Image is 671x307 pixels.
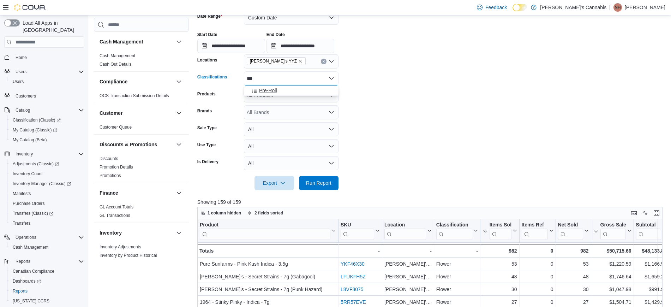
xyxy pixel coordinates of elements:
div: [PERSON_NAME]'s - Secret Strains - 7g (Punk Hazard) [200,285,336,294]
button: Classification [436,222,478,240]
a: YKF46X30 [341,261,365,267]
a: GL Transactions [100,213,130,218]
p: [PERSON_NAME] [625,3,665,12]
div: Customer [94,123,189,134]
button: 2 fields sorted [245,209,286,217]
span: Customers [16,93,36,99]
a: My Catalog (Classic) [10,126,60,134]
input: Press the down key to open a popover containing a calendar. [266,39,334,53]
p: [PERSON_NAME]'s Cannabis [540,3,606,12]
div: - [436,247,478,255]
button: Inventory [1,149,87,159]
span: Inventory Manager (Classic) [13,181,71,187]
div: Net Sold [558,222,583,229]
div: $1,047.98 [593,285,631,294]
span: Export [259,176,290,190]
div: Product [200,222,330,240]
span: Inventory Count [10,170,84,178]
span: Pre-Roll [259,87,277,94]
a: Promotion Details [100,165,133,170]
span: Discounts [100,156,118,161]
span: Home [16,55,27,60]
span: Canadian Compliance [10,267,84,276]
input: Dark Mode [513,4,527,11]
button: Inventory Count [7,169,87,179]
div: Subtotal [636,222,661,240]
button: Net Sold [558,222,588,240]
span: Manifests [10,189,84,198]
span: Operations [16,235,36,240]
a: LFUKFH5Z [341,274,366,280]
button: Items Sold [483,222,517,240]
a: [US_STATE] CCRS [10,297,52,305]
div: $1,429.96 [636,298,666,307]
div: [PERSON_NAME]'s YYZ [384,285,432,294]
span: Run Report [306,179,331,187]
h3: Cash Management [100,38,143,45]
span: Cash Management [13,244,48,250]
div: Totals [199,247,336,255]
button: SKU [341,222,380,240]
button: Users [1,67,87,77]
a: Dashboards [10,277,44,285]
button: Export [254,176,294,190]
div: Gross Sales [600,222,625,240]
div: $1,659.20 [636,273,666,281]
button: Users [13,67,29,76]
span: My Catalog (Classic) [13,127,57,133]
div: Classification [436,222,472,240]
span: Purchase Orders [10,199,84,208]
span: Transfers [13,220,30,226]
div: Nicole H [613,3,622,12]
div: SKU URL [341,222,374,240]
div: Classification [436,222,472,229]
a: Cash Management [10,243,51,252]
div: $1,504.71 [593,298,631,307]
a: My Catalog (Beta) [10,136,50,144]
div: Items Ref [521,222,547,229]
h3: Finance [100,189,118,196]
button: Customer [175,109,183,117]
div: Flower [436,285,478,294]
button: Subtotal [636,222,666,240]
span: Inventory Manager (Classic) [10,179,84,188]
div: $1,220.59 [593,260,631,268]
div: 0 [521,273,553,281]
div: - [384,247,432,255]
span: Transfers [10,219,84,228]
a: Inventory Count Details [100,261,144,266]
div: Items Sold [490,222,511,229]
span: Canadian Compliance [13,268,54,274]
span: Inventory Count [13,171,43,177]
a: Transfers (Classic) [10,209,56,218]
span: Inventory Count Details [100,261,144,267]
span: Home [13,53,84,61]
a: Promotions [100,173,121,178]
label: Start Date [197,32,217,37]
a: 5RR57EVE [341,300,366,305]
button: Clear input [321,59,326,64]
div: Subtotal [636,222,661,229]
button: Run Report [299,176,339,190]
a: Inventory Manager (Classic) [10,179,74,188]
span: MaryJane's YYZ [247,57,306,65]
button: Cash Management [100,38,173,45]
a: OCS Transaction Submission Details [100,93,169,98]
a: Inventory by Product Historical [100,253,157,258]
span: Cash Management [10,243,84,252]
a: Dashboards [7,276,87,286]
span: Inventory [13,150,84,158]
button: Customer [100,110,173,117]
button: Customers [1,91,87,101]
div: $1,166.54 [636,260,666,268]
button: Open list of options [329,59,334,64]
a: Manifests [10,189,34,198]
div: [PERSON_NAME]'s - Secret Strains - 7g (Gabagool) [200,273,336,281]
a: Users [10,77,26,86]
label: Sale Type [197,125,217,131]
span: Users [16,69,26,75]
span: Cash Management [100,53,135,59]
p: Showing 159 of 159 [197,199,667,206]
div: 982 [558,247,588,255]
